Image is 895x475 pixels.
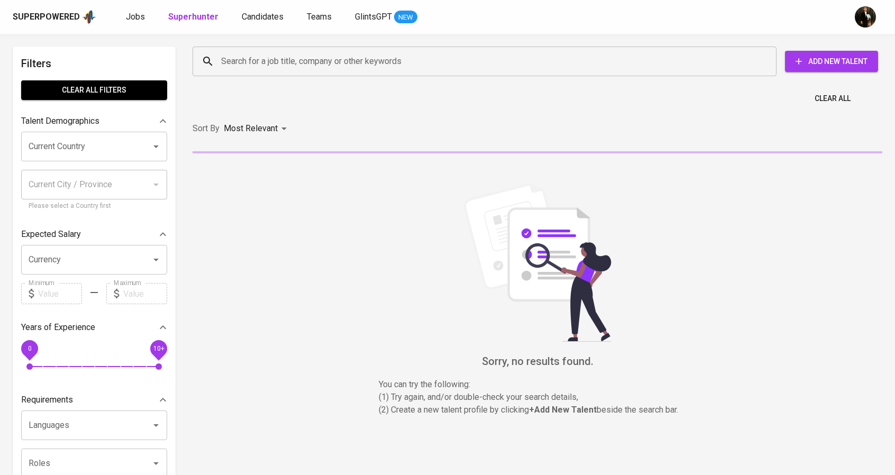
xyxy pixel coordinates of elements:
b: Superhunter [168,12,218,22]
div: Expected Salary [21,224,167,245]
button: Open [149,139,163,154]
span: 10+ [153,345,164,352]
span: Jobs [126,12,145,22]
p: Sort By [193,122,220,135]
a: Candidates [242,11,286,24]
p: Requirements [21,394,73,406]
a: Superhunter [168,11,221,24]
img: ridlo@glints.com [855,6,876,28]
img: app logo [82,9,96,25]
span: 0 [28,345,31,352]
p: Years of Experience [21,321,95,334]
h6: Filters [21,55,167,72]
h6: Sorry, no results found. [193,353,882,370]
button: Add New Talent [785,51,878,72]
button: Open [149,456,163,471]
div: Most Relevant [224,119,290,139]
div: Talent Demographics [21,111,167,132]
p: You can try the following : [379,378,696,391]
p: Please select a Country first [29,201,160,212]
input: Value [38,283,82,304]
input: Value [123,283,167,304]
button: Clear All filters [21,80,167,100]
button: Open [149,418,163,433]
button: Open [149,252,163,267]
span: Clear All [815,92,851,105]
a: Superpoweredapp logo [13,9,96,25]
div: Years of Experience [21,317,167,338]
p: (2) Create a new talent profile by clicking beside the search bar. [379,404,696,416]
a: Jobs [126,11,147,24]
span: Add New Talent [793,55,870,68]
p: Expected Salary [21,228,81,241]
span: NEW [394,12,417,23]
span: Candidates [242,12,284,22]
div: Superpowered [13,11,80,23]
img: file_searching.svg [458,183,617,342]
a: Teams [307,11,334,24]
p: Most Relevant [224,122,278,135]
span: Teams [307,12,332,22]
span: Clear All filters [30,84,159,97]
p: Talent Demographics [21,115,99,127]
button: Clear All [810,89,855,108]
b: + Add New Talent [529,405,597,415]
a: GlintsGPT NEW [355,11,417,24]
p: (1) Try again, and/or double-check your search details, [379,391,696,404]
span: GlintsGPT [355,12,392,22]
div: Requirements [21,389,167,410]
